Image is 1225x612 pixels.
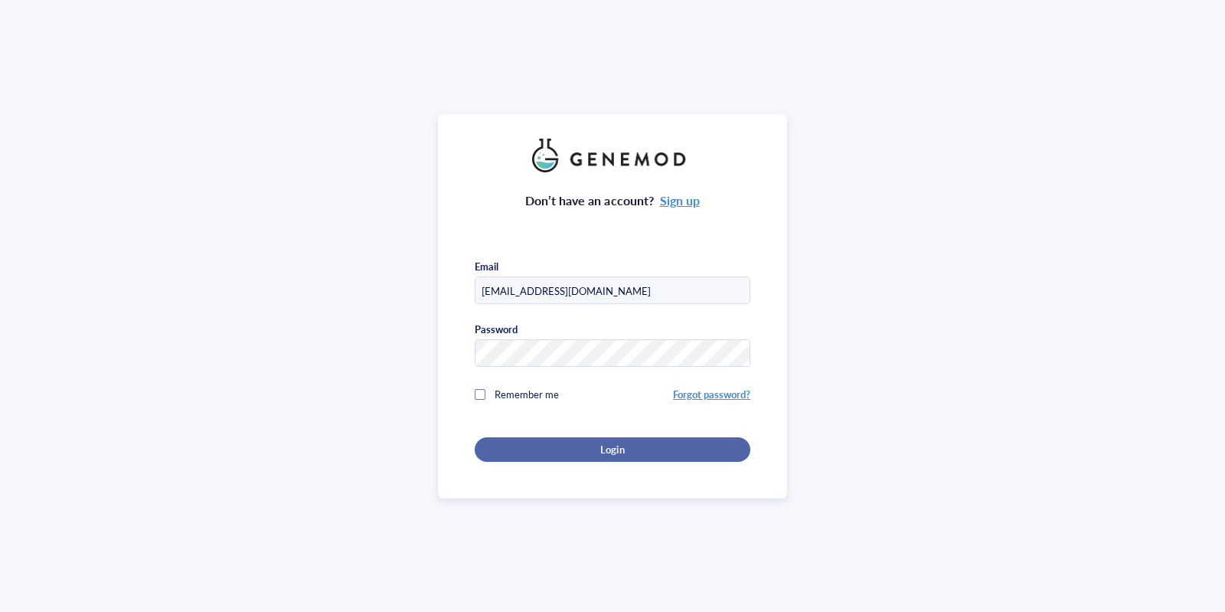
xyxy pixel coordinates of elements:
div: Email [475,260,498,273]
a: Sign up [660,191,700,209]
span: Remember me [495,387,559,401]
a: Forgot password? [673,387,750,401]
span: Login [600,443,624,457]
img: genemod_logo_light-BcqUzbGq.png [532,139,693,172]
div: Don’t have an account? [525,191,700,211]
button: Login [475,437,750,462]
div: Password [475,322,518,336]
